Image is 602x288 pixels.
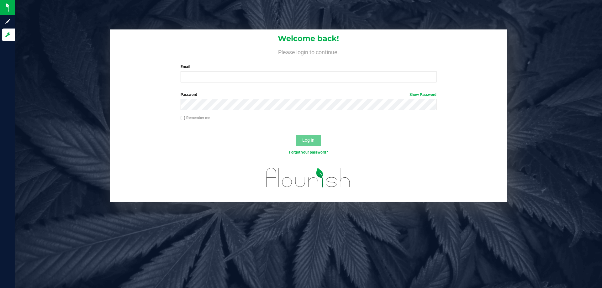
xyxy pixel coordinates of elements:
[289,150,328,154] a: Forgot your password?
[409,92,436,97] a: Show Password
[181,115,210,121] label: Remember me
[181,116,185,120] input: Remember me
[110,48,507,55] h4: Please login to continue.
[5,18,11,24] inline-svg: Sign up
[110,34,507,43] h1: Welcome back!
[296,135,321,146] button: Log In
[181,92,197,97] span: Password
[302,138,314,143] span: Log In
[181,64,436,70] label: Email
[5,32,11,38] inline-svg: Log in
[259,162,358,194] img: flourish_logo.svg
